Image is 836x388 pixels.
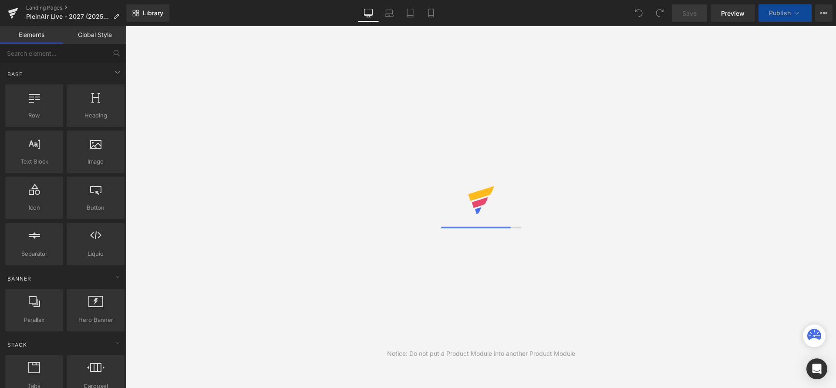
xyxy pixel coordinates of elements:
button: Redo [651,4,668,22]
a: Global Style [63,26,126,43]
button: Undo [630,4,647,22]
span: Button [69,203,122,212]
a: Preview [711,4,755,22]
span: Image [69,157,122,166]
span: Row [8,111,61,120]
span: Stack [7,341,28,349]
span: Base [7,70,24,78]
span: Heading [69,111,122,120]
a: Mobile [421,4,442,22]
span: Text Block [8,157,61,166]
a: Laptop [379,4,400,22]
span: PleinAir Live - 2027 (2025 Attendee Pricing) [26,13,110,20]
a: New Library [126,4,169,22]
span: Library [143,9,163,17]
span: Icon [8,203,61,212]
span: Hero Banner [69,315,122,324]
span: Parallax [8,315,61,324]
a: Landing Pages [26,4,126,11]
span: Save [682,9,697,18]
div: Open Intercom Messenger [806,358,827,379]
span: Preview [721,9,745,18]
span: Publish [769,10,791,17]
span: Banner [7,274,32,283]
div: Notice: Do not put a Product Module into another Product Module [387,349,575,358]
span: Separator [8,249,61,258]
a: Tablet [400,4,421,22]
a: Desktop [358,4,379,22]
button: More [815,4,833,22]
button: Publish [758,4,812,22]
span: Liquid [69,249,122,258]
